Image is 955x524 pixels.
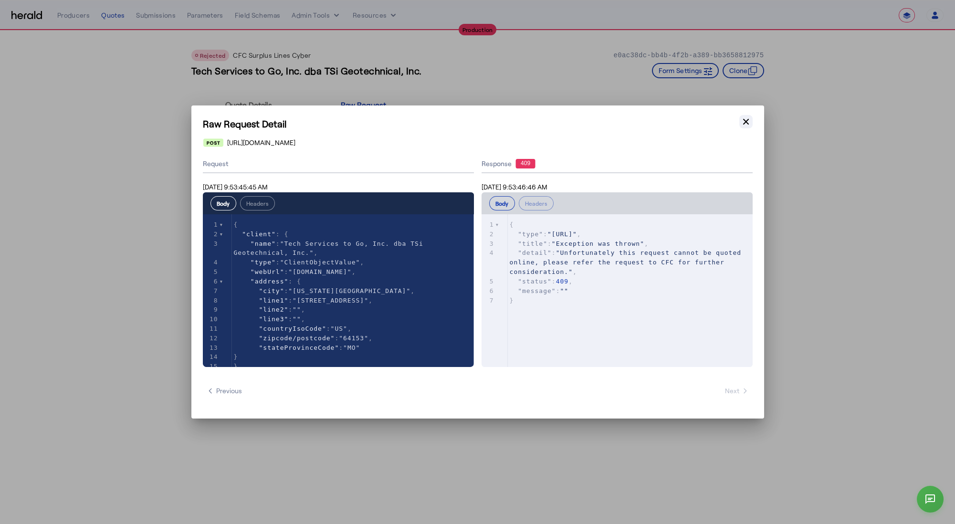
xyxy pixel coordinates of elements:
span: "type" [251,259,276,266]
span: "64153" [339,335,368,342]
span: "client" [242,231,276,238]
span: { [510,221,514,228]
span: [URL][DOMAIN_NAME] [227,138,295,147]
span: "" [560,287,568,294]
div: 13 [203,343,220,353]
span: "name" [251,240,276,247]
span: 409 [556,278,568,285]
div: 2 [482,230,495,239]
button: Body [489,196,515,210]
button: Next [721,382,753,399]
button: Headers [519,196,554,210]
div: 7 [482,296,495,305]
span: "Exception was thrown" [552,240,644,247]
span: "line2" [259,306,288,313]
span: "[URL]" [547,231,577,238]
div: 10 [203,314,220,324]
span: "Unfortunately this request cannot be quoted online, please refer the request to CFC for further ... [510,249,745,275]
div: Request [203,155,474,173]
span: "countryIsoCode" [259,325,326,332]
div: 1 [482,220,495,230]
span: "type" [518,231,543,238]
span: "city" [259,287,284,294]
span: : { [234,278,301,285]
span: : , [234,335,373,342]
span: } [234,353,238,360]
span: "webUrl" [251,268,284,275]
span: "" [293,306,301,313]
span: [DATE] 9:53:45:45 AM [203,183,268,191]
div: 7 [203,286,220,296]
span: : { [234,231,289,238]
span: "status" [518,278,552,285]
div: 11 [203,324,220,334]
h1: Raw Request Detail [203,117,753,130]
span: : , [234,315,305,323]
span: : [234,344,360,351]
span: { [234,221,238,228]
div: 1 [203,220,220,230]
span: Previous [207,386,242,396]
div: Response [482,159,753,168]
span: : , [234,259,365,266]
span: : [510,287,569,294]
span: : , [234,325,352,332]
div: 6 [482,286,495,296]
div: 4 [482,248,495,258]
span: "title" [518,240,547,247]
span: "MO" [343,344,360,351]
button: Body [210,196,236,210]
span: [DATE] 9:53:46:46 AM [482,183,547,191]
span: : , [234,240,428,257]
span: } [510,297,514,304]
div: 9 [203,305,220,314]
span: Next [725,386,749,396]
span: "detail" [518,249,552,256]
div: 2 [203,230,220,239]
div: 14 [203,352,220,362]
span: "[DOMAIN_NAME]" [288,268,351,275]
div: 15 [203,362,220,371]
span: : , [510,231,581,238]
div: 5 [203,267,220,277]
span: "zipcode/postcode" [259,335,335,342]
div: 5 [482,277,495,286]
div: 4 [203,258,220,267]
span: "[US_STATE][GEOGRAPHIC_DATA]" [288,287,410,294]
span: "ClientObjectValue" [280,259,360,266]
button: Headers [240,196,275,210]
div: 12 [203,334,220,343]
span: "line1" [259,297,288,304]
text: 409 [520,160,530,167]
span: : , [234,297,373,304]
div: 3 [482,239,495,249]
span: "US" [331,325,347,332]
button: Previous [203,382,246,399]
span: : , [510,278,573,285]
span: "Tech Services to Go, Inc. dba TSi Geotechnical, Inc." [234,240,428,257]
span: "[STREET_ADDRESS]" [293,297,368,304]
span: : , [510,240,649,247]
span: "" [293,315,301,323]
span: : , [234,268,356,275]
div: 6 [203,277,220,286]
span: "line3" [259,315,288,323]
span: "stateProvinceCode" [259,344,339,351]
span: : , [234,287,415,294]
div: 3 [203,239,220,249]
span: "address" [251,278,288,285]
span: }, [234,363,242,370]
span: : , [234,306,305,313]
div: 8 [203,296,220,305]
span: "message" [518,287,556,294]
span: : , [510,249,745,275]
